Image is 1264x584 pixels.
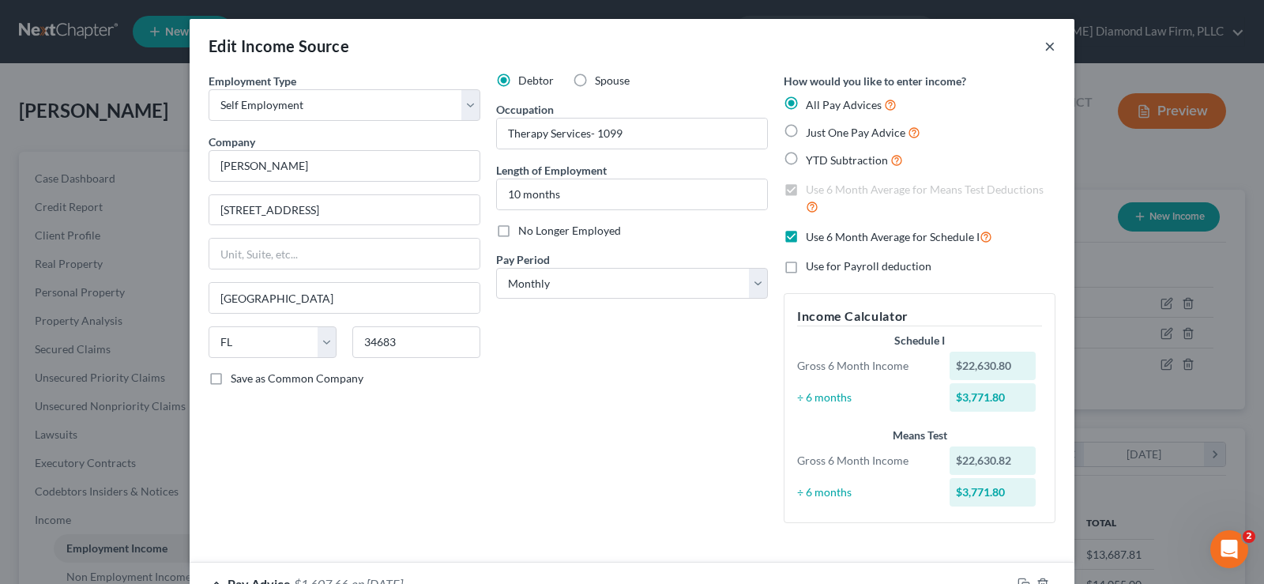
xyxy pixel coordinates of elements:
div: $3,771.80 [950,383,1036,412]
span: YTD Subtraction [806,153,888,167]
div: ÷ 6 months [789,484,942,500]
div: $22,630.82 [950,446,1036,475]
span: Employment Type [209,74,296,88]
div: Schedule I [797,333,1042,349]
span: Pay Period [496,253,550,266]
input: Enter city... [209,283,480,313]
div: Gross 6 Month Income [789,358,942,374]
input: Unit, Suite, etc... [209,239,480,269]
span: Use 6 Month Average for Schedule I [806,230,980,243]
label: How would you like to enter income? [784,73,966,89]
h5: Income Calculator [797,307,1042,326]
span: Company [209,135,255,149]
input: -- [497,119,767,149]
span: Debtor [518,73,554,87]
span: Use for Payroll deduction [806,259,931,273]
span: No Longer Employed [518,224,621,237]
button: × [1044,36,1055,55]
div: Edit Income Source [209,35,349,57]
div: $22,630.80 [950,352,1036,380]
input: Enter address... [209,195,480,225]
span: Save as Common Company [231,371,363,385]
input: Search company by name... [209,150,480,182]
div: $3,771.80 [950,478,1036,507]
span: 2 [1243,530,1255,543]
span: All Pay Advices [806,98,882,111]
div: ÷ 6 months [789,390,942,405]
label: Occupation [496,101,554,118]
input: ex: 2 years [497,179,767,209]
span: Use 6 Month Average for Means Test Deductions [806,183,1044,196]
input: Enter zip... [352,326,480,358]
div: Means Test [797,428,1042,443]
span: Spouse [595,73,630,87]
span: Just One Pay Advice [806,126,905,139]
div: Gross 6 Month Income [789,453,942,469]
iframe: Intercom live chat [1210,530,1248,568]
label: Length of Employment [496,162,607,179]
